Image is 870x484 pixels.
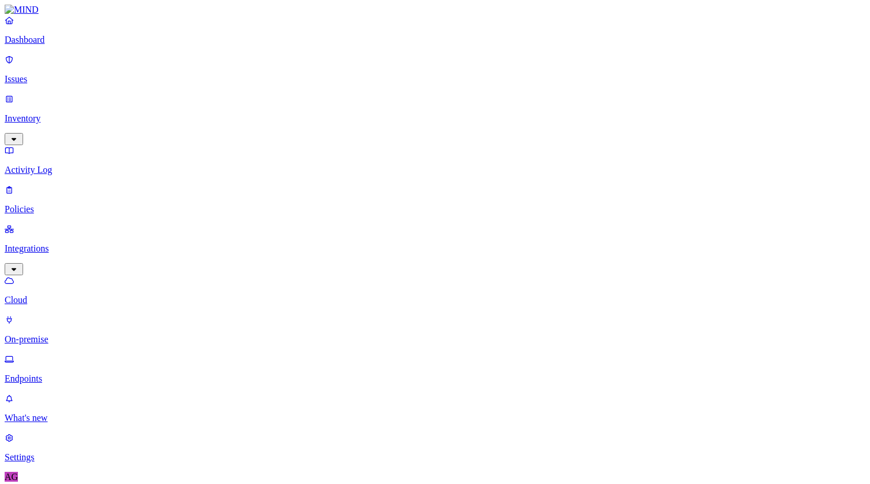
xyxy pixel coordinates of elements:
a: What's new [5,393,865,423]
p: Settings [5,452,865,463]
a: Settings [5,433,865,463]
p: Inventory [5,113,865,124]
p: Policies [5,204,865,215]
p: On-premise [5,334,865,345]
a: MIND [5,5,865,15]
p: What's new [5,413,865,423]
a: Cloud [5,275,865,305]
p: Dashboard [5,35,865,45]
img: MIND [5,5,39,15]
p: Issues [5,74,865,84]
a: Endpoints [5,354,865,384]
p: Integrations [5,243,865,254]
a: Inventory [5,94,865,143]
span: AG [5,472,18,482]
a: Activity Log [5,145,865,175]
a: On-premise [5,315,865,345]
a: Issues [5,54,865,84]
p: Endpoints [5,374,865,384]
p: Cloud [5,295,865,305]
a: Policies [5,184,865,215]
a: Integrations [5,224,865,274]
p: Activity Log [5,165,865,175]
a: Dashboard [5,15,865,45]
